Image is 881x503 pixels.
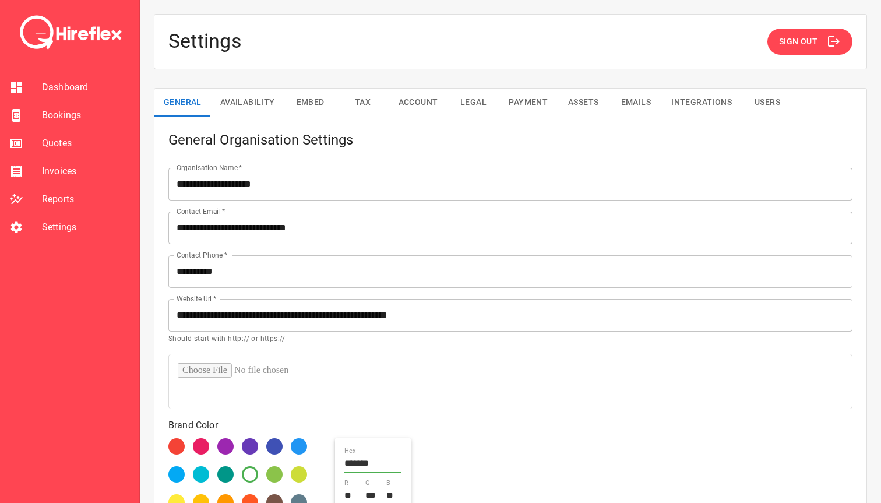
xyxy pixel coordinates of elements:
[42,80,130,94] span: Dashboard
[344,480,348,487] label: r
[447,89,499,117] button: Legal
[662,89,741,117] button: Integrations
[266,438,283,455] div: #3f51b5
[266,466,283,483] div: #8bc34a
[168,466,185,483] div: #03a9f4
[42,220,130,234] span: Settings
[779,34,817,49] span: Sign Out
[609,89,662,117] button: Emails
[177,163,242,173] label: Organisation Name
[168,438,185,455] div: #f44336
[741,89,794,117] button: Users
[168,333,852,345] p: Should start with http:// or https://
[365,480,370,487] label: g
[168,29,242,54] h4: Settings
[42,108,130,122] span: Bookings
[177,206,225,216] label: Contact Email
[42,164,130,178] span: Invoices
[284,89,337,117] button: Embed
[767,29,852,55] button: Sign Out
[154,89,211,117] button: General
[193,438,209,455] div: #e91e63
[177,250,227,260] label: Contact Phone
[386,480,390,487] label: b
[337,89,389,117] button: Tax
[557,89,609,117] button: Assets
[168,131,852,149] h5: General Organisation Settings
[168,418,852,432] p: Brand Color
[177,294,216,304] label: Website Url
[193,466,209,483] div: #00bcd4
[211,89,284,117] button: Availability
[242,466,258,483] div: #4caf50
[217,438,234,455] div: #9c27b0
[344,448,355,455] label: hex
[291,438,307,455] div: #2196f3
[389,89,447,117] button: Account
[499,89,557,117] button: Payment
[291,466,307,483] div: #cddc39
[242,438,258,455] div: #673ab7
[42,136,130,150] span: Quotes
[42,192,130,206] span: Reports
[217,466,234,483] div: #009688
